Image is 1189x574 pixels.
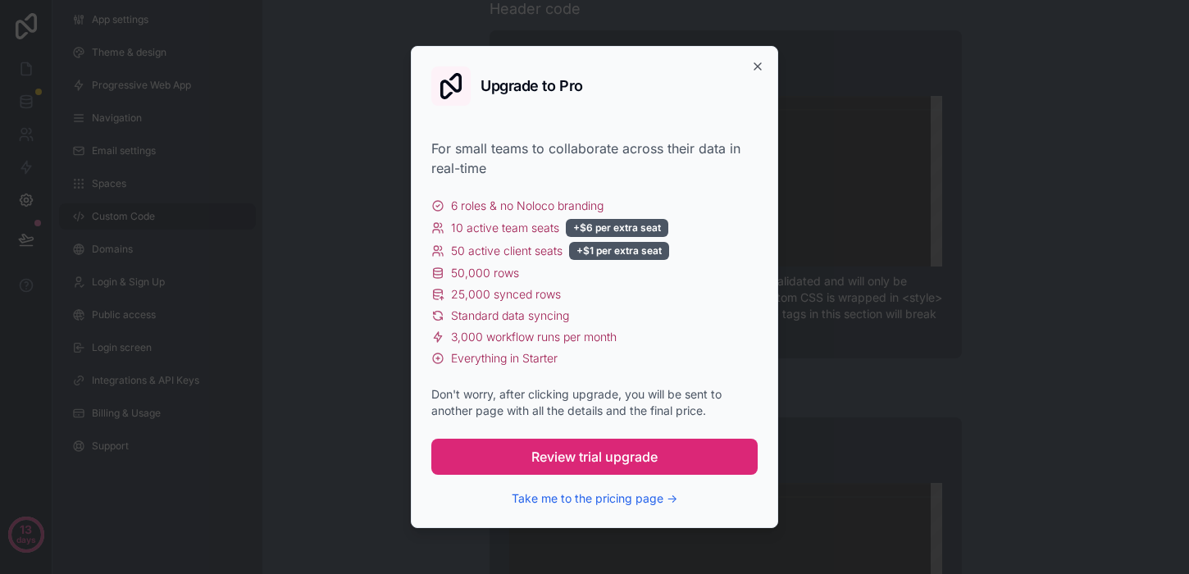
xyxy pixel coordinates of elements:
[451,220,559,236] span: 10 active team seats
[431,139,758,178] div: For small teams to collaborate across their data in real-time
[431,386,758,419] div: Don't worry, after clicking upgrade, you will be sent to another page with all the details and th...
[566,219,668,237] div: +$6 per extra seat
[451,243,563,259] span: 50 active client seats
[531,447,658,467] span: Review trial upgrade
[481,79,583,93] h2: Upgrade to Pro
[451,329,617,345] span: 3,000 workflow runs per month
[451,286,561,303] span: 25,000 synced rows
[451,198,604,214] span: 6 roles & no Noloco branding
[451,265,519,281] span: 50,000 rows
[512,490,677,507] button: Take me to the pricing page →
[431,439,758,475] button: Review trial upgrade
[451,307,569,324] span: Standard data syncing
[569,242,669,260] div: +$1 per extra seat
[451,350,558,367] span: Everything in Starter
